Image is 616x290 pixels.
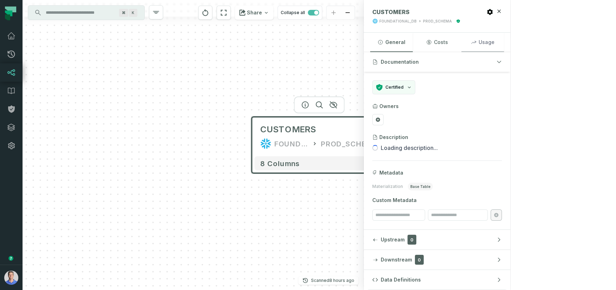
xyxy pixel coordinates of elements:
span: Press ⌘ + K to focus the search bar [119,9,128,17]
span: Press ⌘ + K to focus the search bar [129,9,137,17]
button: Downstream0 [364,250,510,270]
button: Costs [416,33,458,52]
span: base table [408,183,433,190]
span: Custom Metadata [372,197,502,204]
button: Collapse all [278,6,322,20]
button: Change certification [372,80,415,94]
span: Loading description... [381,144,438,152]
span: 0 [407,235,416,245]
span: Documentation [381,58,419,65]
span: 0 [415,255,424,265]
div: PROD_SCHEMA [321,138,379,149]
span: Downstream [381,256,412,263]
div: FOUNDATIONAL_DB [274,138,309,149]
span: 8 columns [260,159,300,168]
h3: Description [379,134,408,141]
button: Share [235,6,273,20]
span: Metadata [379,169,403,176]
span: Upstream [381,236,405,243]
span: CUSTOMERS [260,124,316,135]
span: CUSTOMERS [372,8,410,15]
div: PROD_SCHEMA [423,19,452,24]
button: Documentation [364,52,510,72]
button: Scanned[DATE] 8:11:10 AM [298,276,359,285]
relative-time: Sep 15, 2025, 8:11 AM GMT+3 [329,278,354,283]
button: Usage [461,33,504,52]
div: FOUNDATIONAL_DB [379,19,417,24]
div: Certified [455,19,460,23]
button: Upstream0 [364,230,510,250]
button: General [370,33,413,52]
span: Data Definitions [381,276,421,283]
img: avatar of Barak Forgoun [4,271,18,285]
p: Scanned [311,277,354,284]
span: Materialization [372,184,403,189]
span: Certified [385,84,404,90]
div: Tooltip anchor [8,255,14,261]
button: zoom out [341,6,355,20]
h3: Owners [379,103,399,110]
button: Data Definitions [364,270,510,290]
